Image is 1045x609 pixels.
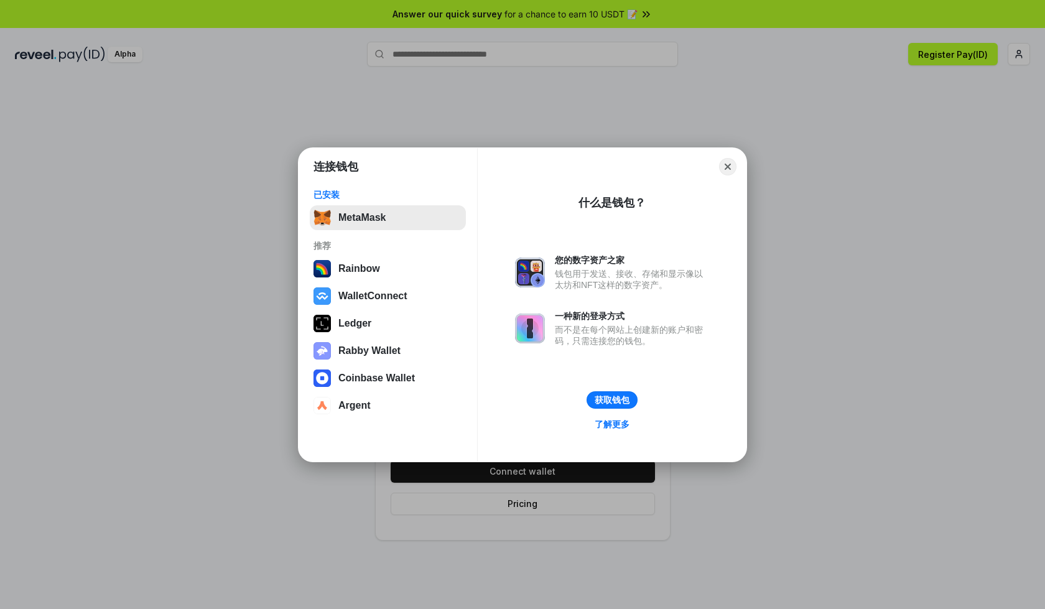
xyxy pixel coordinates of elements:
[338,345,401,356] div: Rabby Wallet
[555,310,709,322] div: 一种新的登录方式
[555,254,709,266] div: 您的数字资产之家
[310,205,466,230] button: MetaMask
[310,284,466,309] button: WalletConnect
[338,318,371,329] div: Ledger
[310,366,466,391] button: Coinbase Wallet
[338,212,386,223] div: MetaMask
[313,287,331,305] img: svg+xml,%3Csvg%20width%3D%2228%22%20height%3D%2228%22%20viewBox%3D%220%200%2028%2028%22%20fill%3D...
[595,419,629,430] div: 了解更多
[595,394,629,406] div: 获取钱包
[578,195,646,210] div: 什么是钱包？
[338,400,371,411] div: Argent
[310,393,466,418] button: Argent
[587,416,637,432] a: 了解更多
[338,263,380,274] div: Rainbow
[515,258,545,287] img: svg+xml,%3Csvg%20xmlns%3D%22http%3A%2F%2Fwww.w3.org%2F2000%2Fsvg%22%20fill%3D%22none%22%20viewBox...
[313,209,331,226] img: svg+xml,%3Csvg%20fill%3D%22none%22%20height%3D%2233%22%20viewBox%3D%220%200%2035%2033%22%20width%...
[313,189,462,200] div: 已安装
[719,158,736,175] button: Close
[313,159,358,174] h1: 连接钱包
[310,256,466,281] button: Rainbow
[313,260,331,277] img: svg+xml,%3Csvg%20width%3D%22120%22%20height%3D%22120%22%20viewBox%3D%220%200%20120%20120%22%20fil...
[313,240,462,251] div: 推荐
[310,311,466,336] button: Ledger
[555,268,709,291] div: 钱包用于发送、接收、存储和显示像以太坊和NFT这样的数字资产。
[515,314,545,343] img: svg+xml,%3Csvg%20xmlns%3D%22http%3A%2F%2Fwww.w3.org%2F2000%2Fsvg%22%20fill%3D%22none%22%20viewBox...
[338,291,407,302] div: WalletConnect
[338,373,415,384] div: Coinbase Wallet
[313,397,331,414] img: svg+xml,%3Csvg%20width%3D%2228%22%20height%3D%2228%22%20viewBox%3D%220%200%2028%2028%22%20fill%3D...
[310,338,466,363] button: Rabby Wallet
[587,391,638,409] button: 获取钱包
[313,342,331,360] img: svg+xml,%3Csvg%20xmlns%3D%22http%3A%2F%2Fwww.w3.org%2F2000%2Fsvg%22%20fill%3D%22none%22%20viewBox...
[313,370,331,387] img: svg+xml,%3Csvg%20width%3D%2228%22%20height%3D%2228%22%20viewBox%3D%220%200%2028%2028%22%20fill%3D...
[313,315,331,332] img: svg+xml,%3Csvg%20xmlns%3D%22http%3A%2F%2Fwww.w3.org%2F2000%2Fsvg%22%20width%3D%2228%22%20height%3...
[555,324,709,346] div: 而不是在每个网站上创建新的账户和密码，只需连接您的钱包。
